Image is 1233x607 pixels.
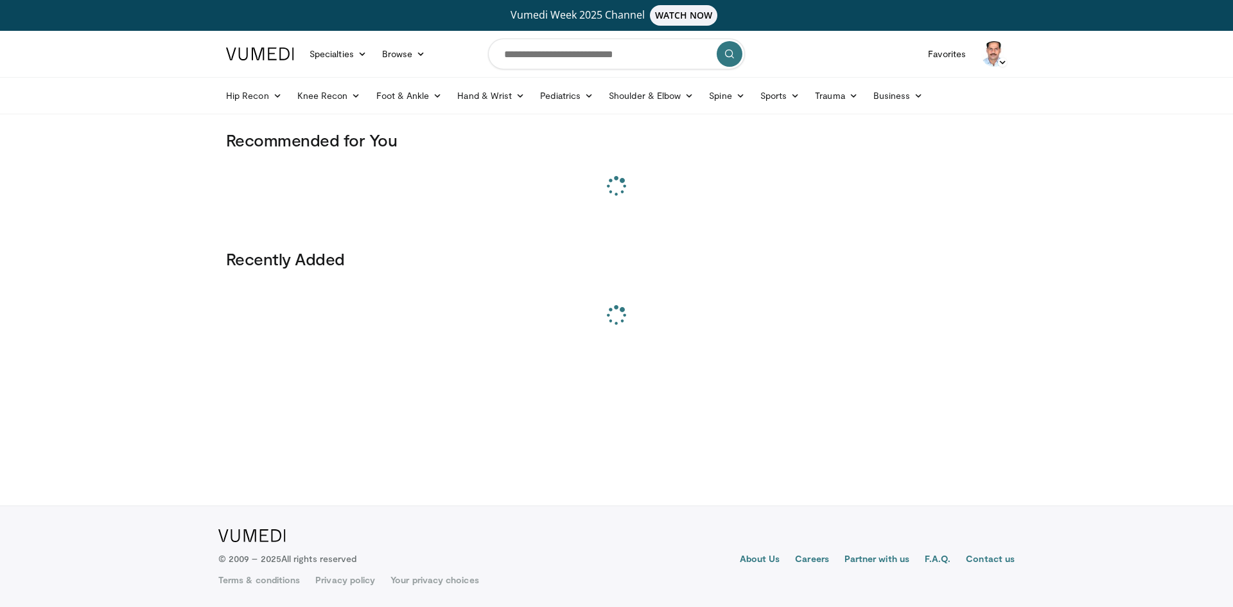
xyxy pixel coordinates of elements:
a: Hip Recon [218,83,290,109]
a: Pediatrics [532,83,601,109]
span: WATCH NOW [650,5,718,26]
a: Specialties [302,41,374,67]
a: About Us [740,552,780,568]
img: VuMedi Logo [218,529,286,542]
a: Privacy policy [315,574,375,586]
a: Foot & Ankle [369,83,450,109]
a: Favorites [920,41,974,67]
a: Knee Recon [290,83,369,109]
a: Careers [795,552,829,568]
a: Business [866,83,931,109]
img: VuMedi Logo [226,48,294,60]
a: Sports [753,83,808,109]
h3: Recommended for You [226,130,1007,150]
h3: Recently Added [226,249,1007,269]
p: © 2009 – 2025 [218,552,356,565]
a: Browse [374,41,433,67]
a: Your privacy choices [390,574,478,586]
a: Terms & conditions [218,574,300,586]
img: Avatar [981,41,1007,67]
a: Partner with us [844,552,909,568]
a: Contact us [966,552,1015,568]
a: Hand & Wrist [450,83,532,109]
a: F.A.Q. [925,552,950,568]
span: All rights reserved [281,553,356,564]
a: Trauma [807,83,866,109]
a: Spine [701,83,752,109]
a: Shoulder & Elbow [601,83,701,109]
input: Search topics, interventions [488,39,745,69]
a: Vumedi Week 2025 ChannelWATCH NOW [228,5,1005,26]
